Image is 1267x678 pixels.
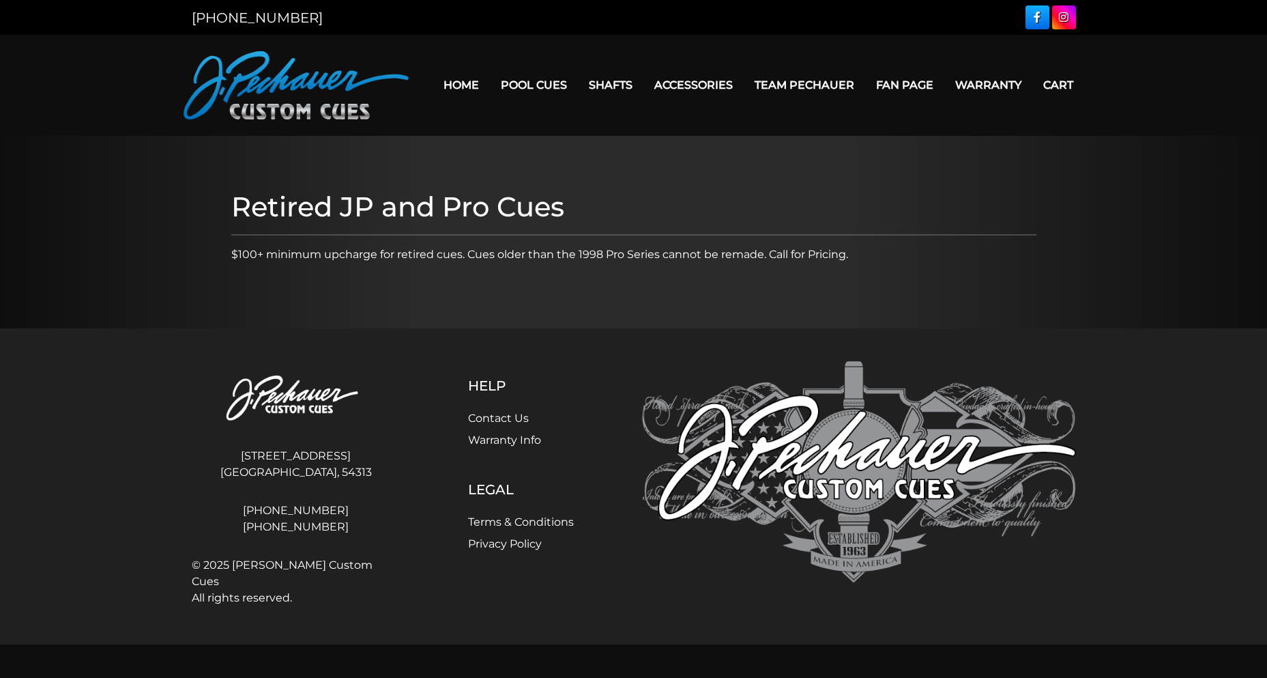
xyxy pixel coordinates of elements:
span: © 2025 [PERSON_NAME] Custom Cues All rights reserved. [192,557,401,606]
a: Team Pechauer [744,68,865,102]
a: Warranty [944,68,1032,102]
a: Shafts [578,68,643,102]
a: Fan Page [865,68,944,102]
a: Home [433,68,490,102]
img: Pechauer Custom Cues [642,361,1076,583]
a: Terms & Conditions [468,515,574,528]
a: Accessories [643,68,744,102]
a: Contact Us [468,412,529,425]
img: Pechauer Custom Cues [184,51,409,119]
h5: Help [468,378,574,394]
a: Warranty Info [468,434,541,447]
img: Pechauer Custom Cues [192,361,401,437]
h1: Retired JP and Pro Cues [231,190,1036,223]
a: Privacy Policy [468,537,542,550]
p: $100+ minimum upcharge for retired cues. Cues older than the 1998 Pro Series cannot be remade. Ca... [231,246,1036,263]
a: [PHONE_NUMBER] [192,519,401,535]
h5: Legal [468,481,574,498]
a: Pool Cues [490,68,578,102]
a: [PHONE_NUMBER] [192,10,323,26]
address: [STREET_ADDRESS] [GEOGRAPHIC_DATA], 54313 [192,442,401,486]
a: [PHONE_NUMBER] [192,503,401,519]
a: Cart [1032,68,1084,102]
